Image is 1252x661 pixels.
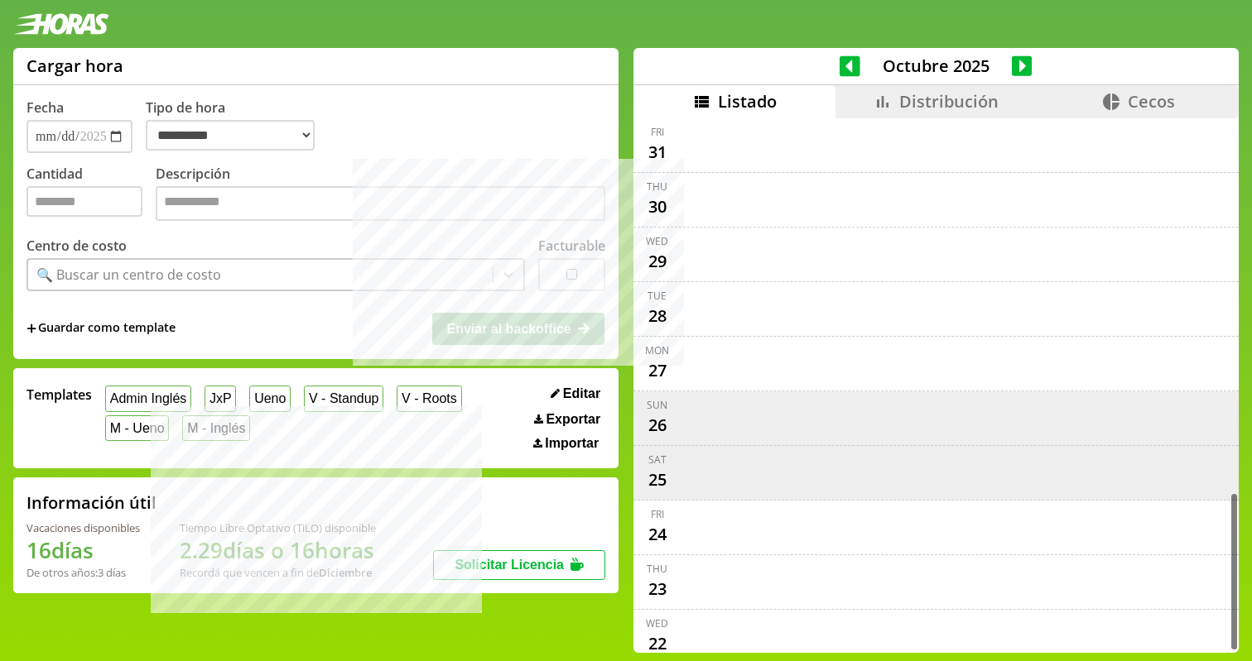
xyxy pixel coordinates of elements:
b: Diciembre [319,565,372,580]
div: 24 [644,521,671,548]
div: Wed [646,616,668,630]
div: Tiempo Libre Optativo (TiLO) disponible [180,520,376,535]
div: Tue [648,289,667,303]
div: Fri [651,125,664,139]
span: Importar [545,436,599,451]
div: 23 [644,576,671,602]
label: Centro de costo [26,237,127,255]
div: 🔍 Buscar un centro de costo [36,266,221,284]
div: Sat [648,453,667,467]
button: Admin Inglés [105,386,191,411]
div: 26 [644,412,671,438]
div: 30 [644,194,671,220]
h1: 16 días [26,535,140,565]
button: V - Standup [304,386,383,411]
span: Editar [563,386,600,401]
div: De otros años: 3 días [26,565,140,580]
div: Fri [651,507,664,521]
label: Facturable [538,237,605,255]
label: Descripción [156,165,605,225]
span: Cecos [1128,90,1175,113]
div: scrollable content [633,118,1239,651]
div: Thu [647,562,667,576]
span: Solicitar Licencia [455,558,564,572]
div: 25 [644,467,671,493]
h1: 2.29 días o 16 horas [180,535,376,565]
button: M - Inglés [182,415,250,441]
div: Thu [647,180,667,194]
div: 31 [644,139,671,165]
div: Mon [645,343,669,357]
div: 22 [644,630,671,657]
img: logotipo [13,13,109,35]
select: Tipo de hora [146,120,315,151]
textarea: Descripción [156,186,605,221]
button: Exportar [529,411,605,428]
div: Sun [647,398,667,412]
button: JxP [205,386,236,411]
div: Wed [646,234,668,248]
h2: Información útil [26,491,156,514]
button: Solicitar Licencia [433,550,605,580]
span: Distribución [899,90,999,113]
span: Listado [718,90,777,113]
label: Fecha [26,98,64,117]
span: +Guardar como template [26,319,176,338]
button: Editar [546,386,605,402]
div: 29 [644,248,671,275]
label: Tipo de hora [146,98,328,153]
button: M - Ueno [105,415,169,441]
button: V - Roots [397,386,461,411]
div: 27 [644,357,671,384]
span: + [26,319,36,338]
span: Octubre 2025 [860,55,1012,77]
input: Cantidad [26,186,142,217]
div: Vacaciones disponibles [26,520,140,535]
span: Exportar [546,412,600,427]
button: Ueno [249,386,291,411]
div: 28 [644,303,671,329]
span: Templates [26,386,92,404]
h1: Cargar hora [26,55,123,77]
label: Cantidad [26,165,156,225]
div: Recordá que vencen a fin de [180,565,376,580]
